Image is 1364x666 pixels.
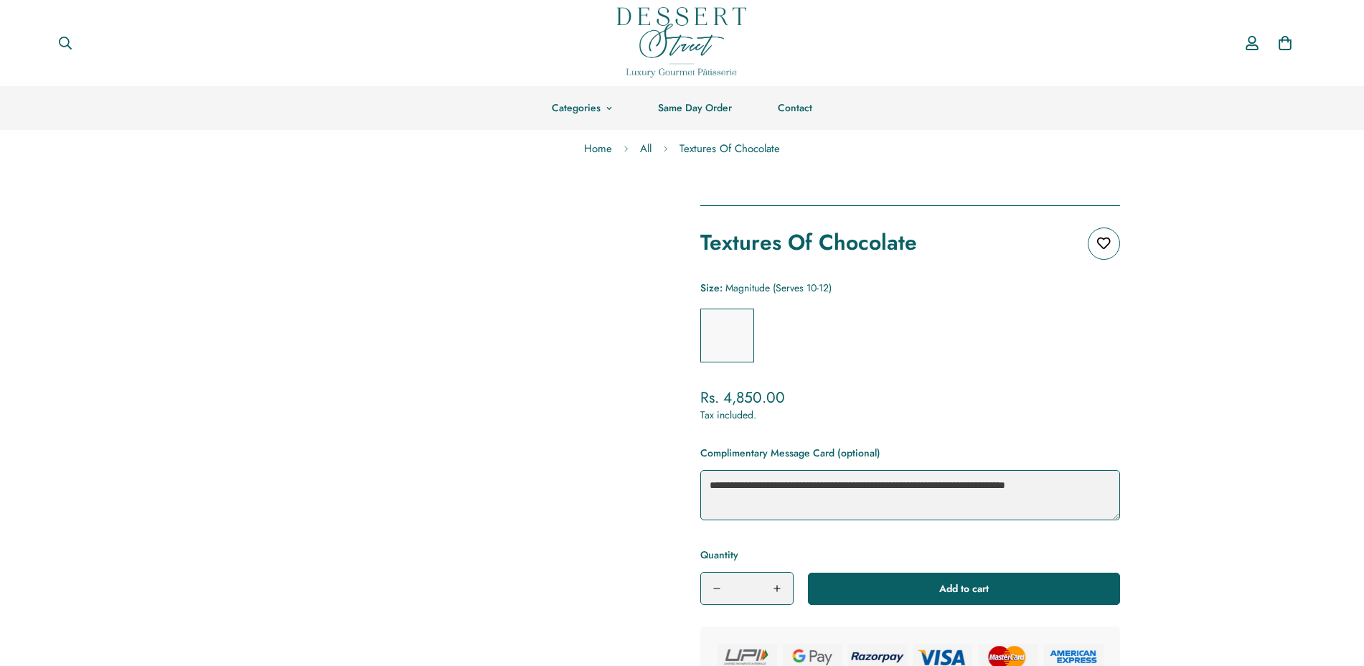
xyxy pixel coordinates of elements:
button: Add to cart [808,573,1120,605]
a: All [629,130,662,168]
a: Account [1236,22,1269,64]
a: Home [573,130,623,168]
span: Size: [700,281,723,295]
input: Product quantity [733,573,761,604]
a: 0 [1269,27,1302,60]
button: Increase quantity of Textures Of Chocolate by one [761,573,793,604]
a: Same Day Order [635,86,755,130]
button: Add to wishlist [1088,228,1120,260]
button: Decrease quantity of Textures Of Chocolate by one [701,573,733,604]
label: Quantity [700,546,794,563]
span: Rs. 4,850.00 [700,387,785,408]
label: Magnitude (Serves 10-12) [700,309,754,362]
a: Contact [755,86,835,130]
label: Complimentary Message Card (optional) [700,444,880,461]
div: Tax included. [700,408,1120,423]
span: Magnitude (Serves 10-12) [725,281,832,295]
span: Add to cart [939,581,989,596]
img: Dessert Street [617,7,746,78]
button: Search [47,27,84,59]
a: Categories [529,86,635,130]
h1: Textures Of Chocolate [700,228,917,258]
